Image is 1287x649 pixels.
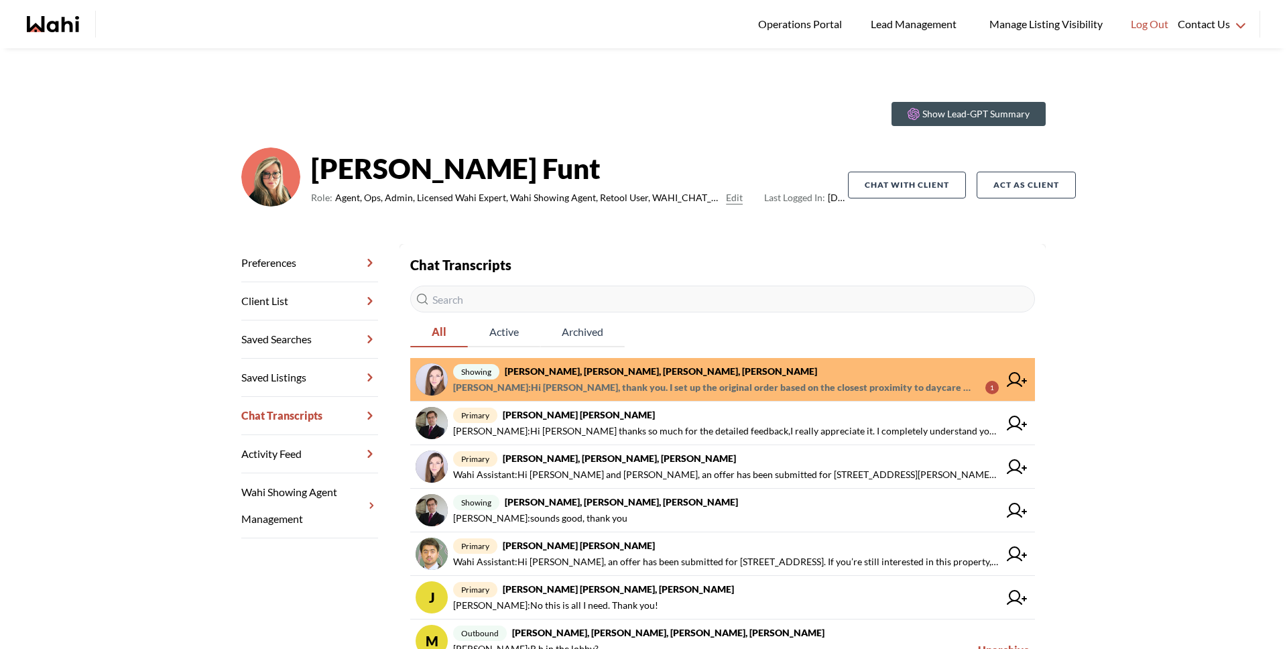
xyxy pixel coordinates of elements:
[410,445,1035,489] a: primary[PERSON_NAME], [PERSON_NAME], [PERSON_NAME]Wahi Assistant:Hi [PERSON_NAME] and [PERSON_NAM...
[540,318,625,346] span: Archived
[985,381,999,394] div: 1
[335,190,721,206] span: Agent, Ops, Admin, Licensed Wahi Expert, Wahi Showing Agent, Retool User, WAHI_CHAT_MODERATOR
[453,379,975,396] span: [PERSON_NAME] : Hi [PERSON_NAME], thank you. I set up the original order based on the closest pro...
[241,147,300,206] img: ef0591e0ebeb142b.png
[241,282,378,320] a: Client List
[764,192,825,203] span: Last Logged In:
[758,15,847,33] span: Operations Portal
[505,496,738,508] strong: [PERSON_NAME], [PERSON_NAME], [PERSON_NAME]
[416,407,448,439] img: chat avatar
[453,554,999,570] span: Wahi Assistant : Hi [PERSON_NAME], an offer has been submitted for [STREET_ADDRESS]. If you’re st...
[311,190,332,206] span: Role:
[503,453,736,464] strong: [PERSON_NAME], [PERSON_NAME], [PERSON_NAME]
[410,286,1035,312] input: Search
[410,358,1035,402] a: showing[PERSON_NAME], [PERSON_NAME], [PERSON_NAME], [PERSON_NAME][PERSON_NAME]:Hi [PERSON_NAME], ...
[453,626,507,641] span: outbound
[241,244,378,282] a: Preferences
[416,363,448,396] img: chat avatar
[416,538,448,570] img: chat avatar
[241,435,378,473] a: Activity Feed
[241,473,378,538] a: Wahi Showing Agent Management
[512,627,824,638] strong: [PERSON_NAME], [PERSON_NAME], [PERSON_NAME], [PERSON_NAME]
[453,495,499,510] span: showing
[726,190,743,206] button: Edit
[453,423,999,439] span: [PERSON_NAME] : Hi [PERSON_NAME] thanks so much for the detailed feedback,I really appreciate it....
[410,257,511,273] strong: Chat Transcripts
[410,318,468,347] button: All
[503,583,734,595] strong: [PERSON_NAME] [PERSON_NAME], [PERSON_NAME]
[416,581,448,613] div: J
[468,318,540,346] span: Active
[27,16,79,32] a: Wahi homepage
[453,582,497,597] span: primary
[848,172,966,198] button: Chat with client
[871,15,961,33] span: Lead Management
[241,397,378,435] a: Chat Transcripts
[453,408,497,423] span: primary
[453,451,497,467] span: primary
[416,451,448,483] img: chat avatar
[410,402,1035,445] a: primary[PERSON_NAME] [PERSON_NAME][PERSON_NAME]:Hi [PERSON_NAME] thanks so much for the detailed ...
[1131,15,1168,33] span: Log Out
[503,409,655,420] strong: [PERSON_NAME] [PERSON_NAME]
[241,320,378,359] a: Saved Searches
[892,102,1046,126] button: Show Lead-GPT Summary
[540,318,625,347] button: Archived
[311,148,848,188] strong: [PERSON_NAME] Funt
[453,510,627,526] span: [PERSON_NAME] : sounds good, thank you
[977,172,1076,198] button: Act as Client
[453,467,999,483] span: Wahi Assistant : Hi [PERSON_NAME] and [PERSON_NAME], an offer has been submitted for [STREET_ADDR...
[410,532,1035,576] a: primary[PERSON_NAME] [PERSON_NAME]Wahi Assistant:Hi [PERSON_NAME], an offer has been submitted fo...
[505,365,817,377] strong: [PERSON_NAME], [PERSON_NAME], [PERSON_NAME], [PERSON_NAME]
[241,359,378,397] a: Saved Listings
[764,190,848,206] span: [DATE]
[410,318,468,346] span: All
[985,15,1107,33] span: Manage Listing Visibility
[410,576,1035,619] a: Jprimary[PERSON_NAME] [PERSON_NAME], [PERSON_NAME][PERSON_NAME]:No this is all I need. Thank you!
[453,597,658,613] span: [PERSON_NAME] : No this is all I need. Thank you!
[410,489,1035,532] a: showing[PERSON_NAME], [PERSON_NAME], [PERSON_NAME][PERSON_NAME]:sounds good, thank you
[503,540,655,551] strong: [PERSON_NAME] [PERSON_NAME]
[453,538,497,554] span: primary
[453,364,499,379] span: showing
[416,494,448,526] img: chat avatar
[922,107,1030,121] p: Show Lead-GPT Summary
[468,318,540,347] button: Active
